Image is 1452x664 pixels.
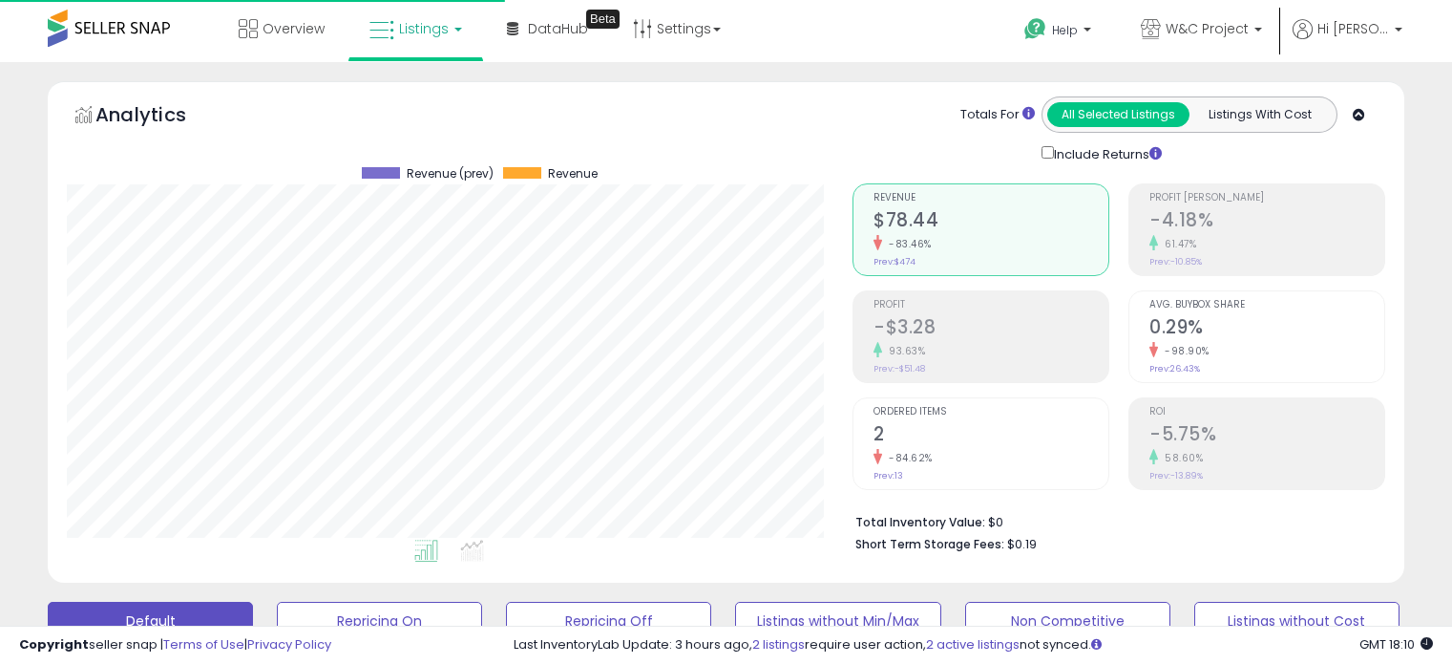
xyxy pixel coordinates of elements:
a: Hi [PERSON_NAME] [1293,19,1402,62]
span: Profit [873,300,1108,311]
span: Overview [263,19,325,38]
i: Get Help [1023,17,1047,41]
small: 93.63% [882,344,925,358]
h2: -5.75% [1149,423,1384,449]
h5: Analytics [95,101,223,133]
strong: Copyright [19,635,89,653]
small: Prev: -10.85% [1149,256,1202,268]
h2: 0.29% [1149,316,1384,342]
b: Short Term Storage Fees: [855,536,1004,552]
li: $0 [855,509,1371,532]
button: Listings without Cost [1194,602,1399,640]
small: Prev: $474 [873,256,915,268]
button: Listings With Cost [1189,102,1331,127]
span: Help [1052,22,1078,38]
span: ROI [1149,407,1384,418]
b: Total Inventory Value: [855,514,985,530]
span: 2025-10-8 18:10 GMT [1359,635,1433,653]
span: DataHub [528,19,588,38]
a: 2 listings [752,635,805,653]
a: Help [1009,3,1110,62]
h2: $78.44 [873,209,1108,235]
small: Prev: -13.89% [1149,470,1203,482]
small: 61.47% [1158,237,1196,251]
span: Profit [PERSON_NAME] [1149,193,1384,203]
span: Avg. Buybox Share [1149,300,1384,311]
small: Prev: -$51.48 [873,363,925,375]
h2: -4.18% [1149,209,1384,235]
h2: 2 [873,423,1108,449]
span: $0.19 [1007,535,1037,553]
span: Hi [PERSON_NAME] [1317,19,1389,38]
div: Include Returns [1027,142,1185,164]
span: Revenue (prev) [407,167,494,181]
div: Last InventoryLab Update: 3 hours ago, require user action, not synced. [514,636,1433,654]
span: Revenue [548,167,598,181]
button: Repricing Off [506,602,711,640]
span: Ordered Items [873,407,1108,418]
small: 58.60% [1158,451,1203,465]
span: W&C Project [1166,19,1249,38]
button: All Selected Listings [1047,102,1189,127]
small: Prev: 13 [873,470,903,482]
button: Default [48,602,253,640]
a: Privacy Policy [247,635,331,653]
small: Prev: 26.43% [1149,363,1200,375]
button: Repricing On [277,602,482,640]
div: Tooltip anchor [586,10,620,29]
div: Totals For [960,106,1035,124]
small: -83.46% [882,237,932,251]
a: Terms of Use [163,635,244,653]
div: seller snap | | [19,636,331,654]
span: Listings [399,19,449,38]
button: Non Competitive [965,602,1170,640]
button: Listings without Min/Max [735,602,940,640]
h2: -$3.28 [873,316,1108,342]
small: -98.90% [1158,344,1210,358]
small: -84.62% [882,451,933,465]
a: 2 active listings [926,635,1020,653]
span: Revenue [873,193,1108,203]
